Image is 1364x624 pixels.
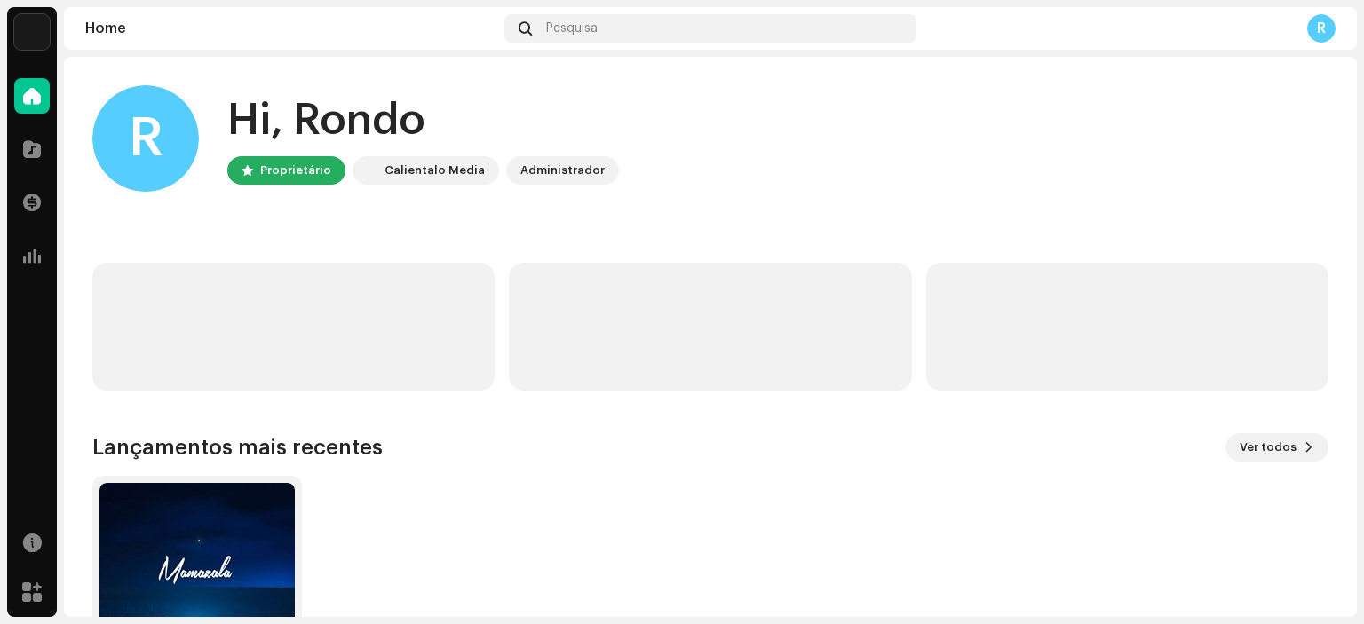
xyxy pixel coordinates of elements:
div: Administrador [520,160,605,181]
div: Hi, Rondo [227,92,619,149]
img: 4d5a508c-c80f-4d99-b7fb-82554657661d [14,14,50,50]
img: 4d5a508c-c80f-4d99-b7fb-82554657661d [356,160,377,181]
div: Home [85,21,497,36]
div: Proprietário [260,160,331,181]
span: Ver todos [1240,430,1297,465]
span: Pesquisa [546,21,598,36]
div: R [1307,14,1336,43]
div: R [92,85,199,192]
div: Calientalo Media [385,160,485,181]
h3: Lançamentos mais recentes [92,433,383,462]
button: Ver todos [1225,433,1328,462]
